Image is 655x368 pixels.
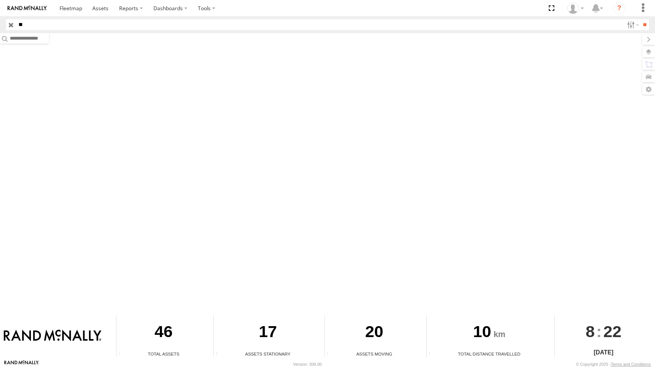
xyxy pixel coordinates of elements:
[642,84,655,95] label: Map Settings
[586,315,595,348] span: 8
[325,351,336,357] div: Total number of assets current in transit.
[565,3,586,14] div: Jaydon Walker
[611,362,651,366] a: Terms and Conditions
[4,330,101,342] img: Rand McNally
[555,348,652,357] div: [DATE]
[325,351,424,357] div: Assets Moving
[214,351,322,357] div: Assets Stationary
[214,351,225,357] div: Total number of assets current stationary.
[555,315,652,348] div: :
[214,315,322,351] div: 17
[116,315,211,351] div: 46
[603,315,621,348] span: 22
[116,351,128,357] div: Total number of Enabled Assets
[427,315,552,351] div: 10
[325,315,424,351] div: 20
[624,19,640,30] label: Search Filter Options
[4,360,39,368] a: Visit our Website
[427,351,438,357] div: Total distance travelled by all assets within specified date range and applied filters
[427,351,552,357] div: Total Distance Travelled
[293,362,322,366] div: Version: 306.00
[613,2,625,14] i: ?
[116,351,211,357] div: Total Assets
[8,6,47,11] img: rand-logo.svg
[576,362,651,366] div: © Copyright 2025 -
